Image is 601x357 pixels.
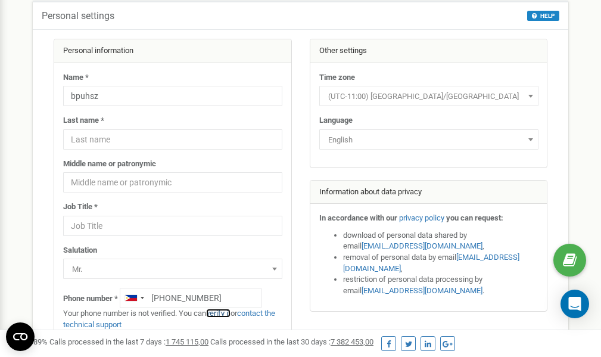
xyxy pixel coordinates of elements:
[310,39,547,63] div: Other settings
[331,337,373,346] u: 7 382 453,00
[63,216,282,236] input: Job Title
[399,213,444,222] a: privacy policy
[63,72,89,83] label: Name *
[362,241,482,250] a: [EMAIL_ADDRESS][DOMAIN_NAME]
[210,337,373,346] span: Calls processed in the last 30 days :
[319,115,353,126] label: Language
[319,86,538,106] span: (UTC-11:00) Pacific/Midway
[319,129,538,150] span: English
[343,253,519,273] a: [EMAIL_ADDRESS][DOMAIN_NAME]
[319,213,397,222] strong: In accordance with our
[120,288,148,308] div: Telephone country code
[63,86,282,106] input: Name
[166,337,208,346] u: 1 745 115,00
[206,309,231,318] a: verify it
[63,129,282,150] input: Last name
[310,181,547,204] div: Information about data privacy
[343,274,538,296] li: restriction of personal data processing by email .
[120,288,261,308] input: +1-800-555-55-55
[63,172,282,193] input: Middle name or patronymic
[343,252,538,274] li: removal of personal data by email ,
[6,322,35,351] button: Open CMP widget
[560,290,589,318] div: Open Intercom Messenger
[527,11,559,21] button: HELP
[67,261,278,278] span: Mr.
[63,159,156,170] label: Middle name or patronymic
[323,132,534,148] span: English
[63,309,275,329] a: contact the technical support
[343,230,538,252] li: download of personal data shared by email ,
[63,293,118,305] label: Phone number *
[63,245,97,256] label: Salutation
[446,213,503,222] strong: you can request:
[42,11,114,21] h5: Personal settings
[323,88,534,105] span: (UTC-11:00) Pacific/Midway
[54,39,291,63] div: Personal information
[63,115,104,126] label: Last name *
[49,337,208,346] span: Calls processed in the last 7 days :
[362,286,482,295] a: [EMAIL_ADDRESS][DOMAIN_NAME]
[319,72,355,83] label: Time zone
[63,308,282,330] p: Your phone number is not verified. You can or
[63,201,98,213] label: Job Title *
[63,259,282,279] span: Mr.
